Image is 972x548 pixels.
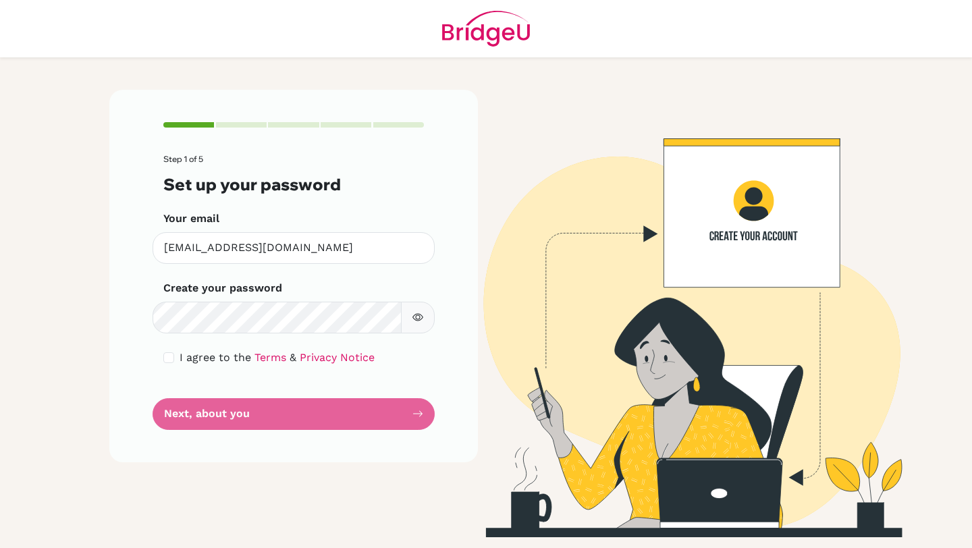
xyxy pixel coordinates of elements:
span: I agree to the [180,351,251,364]
span: & [290,351,296,364]
a: Privacy Notice [300,351,375,364]
a: Terms [254,351,286,364]
label: Your email [163,211,219,227]
h3: Set up your password [163,175,424,194]
label: Create your password [163,280,282,296]
span: Step 1 of 5 [163,154,203,164]
input: Insert your email* [153,232,435,264]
